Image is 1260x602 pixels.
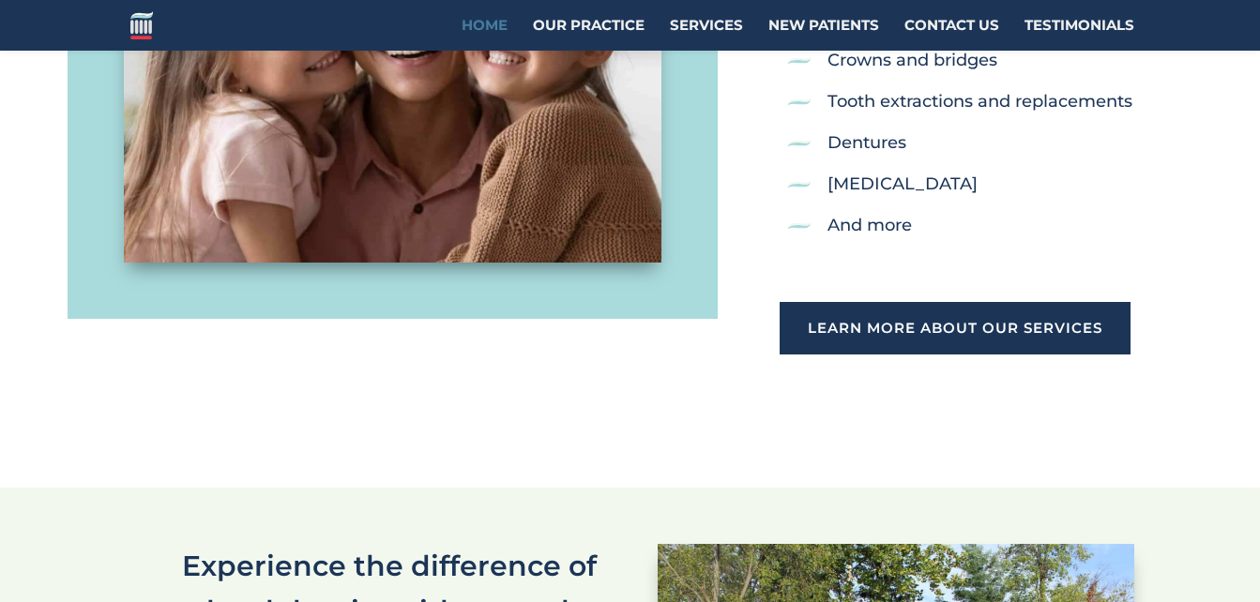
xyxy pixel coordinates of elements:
li: And more [788,213,1192,254]
a: Services [670,19,743,51]
a: Testimonials [1025,19,1134,51]
a: New Patients [768,19,879,51]
img: Aderman Family Dentistry [130,11,153,38]
li: Dentures [788,130,1192,172]
a: Our Practice [533,19,645,51]
a: Home [462,19,508,51]
a: Learn More About Our Services [780,302,1131,354]
li: Tooth extractions and replacements [788,89,1192,130]
a: Contact Us [904,19,999,51]
li: [MEDICAL_DATA] [788,172,1192,213]
li: Crowns and bridges [788,48,1192,89]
